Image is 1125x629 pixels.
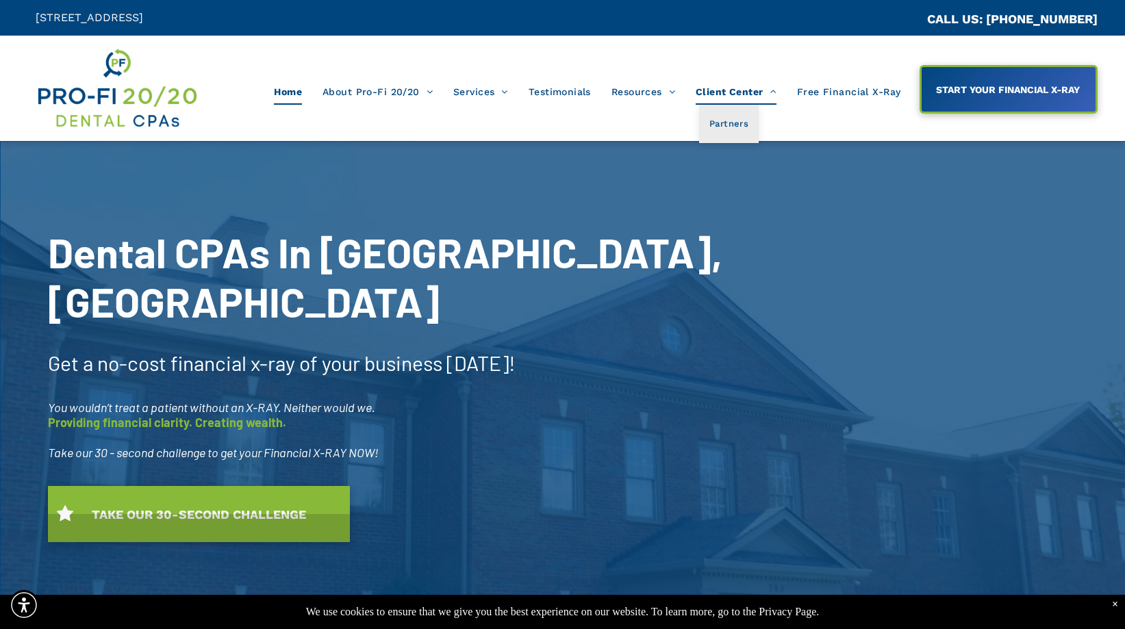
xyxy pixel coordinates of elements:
a: TAKE OUR 30-SECOND CHALLENGE [48,486,350,542]
a: Partners [699,105,759,143]
span: TAKE OUR 30-SECOND CHALLENGE [87,500,311,528]
span: You wouldn’t treat a patient without an X-RAY. Neither would we. [48,400,375,415]
span: Take our 30 - second challenge to get your Financial X-RAY NOW! [48,445,379,460]
a: About Pro-Fi 20/20 [312,79,443,105]
a: Services [443,79,518,105]
a: Free Financial X-Ray [787,79,911,105]
span: [STREET_ADDRESS] [36,11,143,24]
span: no-cost financial x-ray [97,350,295,375]
span: of your business [DATE]! [299,350,516,375]
div: Accessibility Menu [9,590,39,620]
span: START YOUR FINANCIAL X-RAY [931,77,1085,102]
a: Testimonials [518,79,601,105]
span: Client Center [696,79,776,105]
span: Get a [48,350,93,375]
div: Dismiss notification [1112,598,1118,611]
a: Resources [601,79,685,105]
a: CALL US: [PHONE_NUMBER] [927,12,1098,26]
span: Dental CPAs In [GEOGRAPHIC_DATA], [GEOGRAPHIC_DATA] [48,227,722,326]
img: Get Dental CPA Consulting, Bookkeeping, & Bank Loans [36,46,199,131]
span: Partners [709,115,748,133]
a: START YOUR FINANCIAL X-RAY [920,65,1098,114]
span: CA::CALLC [869,13,927,26]
a: Client Center [685,79,787,105]
a: Home [264,79,312,105]
span: Providing financial clarity. Creating wealth. [48,415,286,430]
